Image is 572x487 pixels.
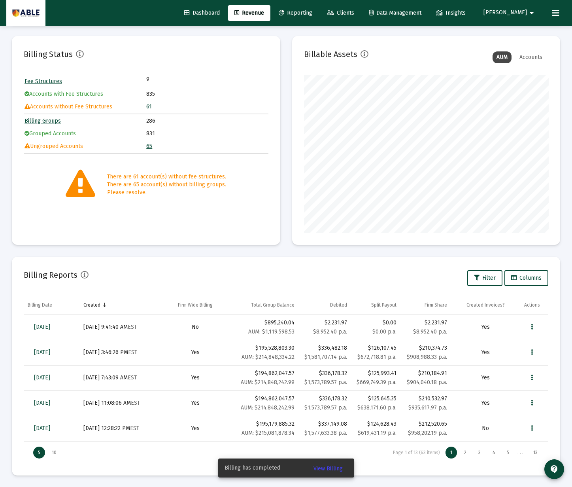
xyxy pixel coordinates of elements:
div: $336,178.32 [302,370,347,377]
h2: Billing Status [24,48,73,61]
small: $669,749.39 p.a. [357,379,396,386]
div: Split Payout [371,302,396,308]
span: Clients [327,9,354,16]
small: $958,202.19 p.a. [408,430,447,436]
div: Page 5 [502,447,514,459]
h2: Billable Assets [304,48,357,61]
div: $0.00 [355,319,396,336]
div: Firm Share [425,302,447,308]
div: AUM [493,51,512,63]
button: Filter [467,270,502,286]
small: EST [128,374,137,381]
td: Column Created Invoices? [451,296,520,315]
div: $895,240.04 [233,319,294,336]
div: Yes [455,349,516,356]
div: [DATE] 9:41:40 AM [83,323,158,331]
small: EST [131,400,140,406]
span: Filter [474,275,496,281]
a: [DATE] [28,319,57,335]
td: Column Split Payout [351,296,400,315]
a: Billing Groups [25,117,61,124]
mat-icon: contact_support [549,464,559,474]
div: There are 61 account(s) without fee structures. [107,173,226,181]
div: $212,520.65 [404,420,447,428]
small: AUM: $214,848,242.99 [241,379,294,386]
div: [DATE] 3:46:26 PM [83,349,158,356]
span: Insights [436,9,466,16]
div: $125,645.35 [355,395,396,412]
span: Dashboard [184,9,220,16]
div: Yes [165,424,225,432]
div: Page 2 [459,447,471,459]
small: $0.00 p.a. [372,328,396,335]
button: [PERSON_NAME] [474,5,546,21]
button: View Billing [307,461,349,475]
div: Please resolve. [107,189,226,197]
small: EST [128,324,137,330]
span: Columns [511,275,542,281]
div: $194,862,047.57 [233,370,294,387]
a: Reporting [272,5,319,21]
td: Column Created [79,296,162,315]
h2: Billing Reports [24,269,77,281]
td: Grouped Accounts [25,128,145,140]
div: . . . [514,450,527,456]
a: Fee Structures [25,78,62,85]
span: View Billing [313,465,343,472]
div: $210,532.97 [404,395,447,403]
a: 61 [146,103,152,110]
small: $8,952.40 p.a. [413,328,447,335]
small: EST [128,349,137,356]
div: $125,993.41 [355,370,396,387]
small: AUM: $215,081,878.34 [242,430,294,436]
small: $672,718.81 p.a. [357,354,396,360]
a: [DATE] [28,395,57,411]
small: $8,952.40 p.a. [313,328,347,335]
td: Ungrouped Accounts [25,140,145,152]
div: Yes [455,323,516,331]
span: [DATE] [34,374,50,381]
div: Yes [165,374,225,382]
div: No [455,424,516,432]
div: $124,628.43 [355,420,396,437]
div: Page 1 of 13 (63 items) [393,450,440,456]
a: [DATE] [28,370,57,386]
div: $195,528,803.30 [233,344,294,361]
div: $194,862,047.57 [233,395,294,412]
small: AUM: $214,848,334.22 [242,354,294,360]
div: $195,179,885.32 [233,420,294,437]
small: $619,431.19 p.a. [358,430,396,436]
div: Created [83,302,100,308]
div: $210,374.73 [404,344,447,352]
div: $2,231.97 [404,319,447,327]
td: 286 [146,115,267,127]
div: $210,184.91 [404,370,447,377]
span: [DATE] [34,324,50,330]
td: Column Debited [298,296,351,315]
mat-icon: arrow_drop_down [527,5,536,21]
small: $638,171.60 p.a. [357,404,396,411]
td: Column Actions [520,296,548,315]
div: Page 1 [446,447,457,459]
small: $1,573,789.57 p.a. [304,379,347,386]
small: $1,577,633.38 p.a. [304,430,347,436]
td: Column Total Group Balance [229,296,298,315]
td: 831 [146,128,267,140]
div: $336,482.18 [302,344,347,352]
div: Actions [524,302,540,308]
div: Display 5 items on page [33,447,45,459]
small: $908,988.33 p.a. [407,354,447,360]
div: [DATE] 12:28:22 PM [83,424,158,432]
div: $126,107.45 [355,344,396,361]
small: $935,617.97 p.a. [408,404,447,411]
a: Dashboard [178,5,226,21]
div: Data grid [24,296,548,464]
span: [DATE] [34,400,50,406]
div: Yes [165,349,225,356]
span: Revenue [234,9,264,16]
div: No [165,323,225,331]
span: [DATE] [34,425,50,432]
div: $2,231.97 [302,319,347,327]
div: [DATE] 11:08:06 AM [83,399,158,407]
small: AUM: $214,848,242.99 [241,404,294,411]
